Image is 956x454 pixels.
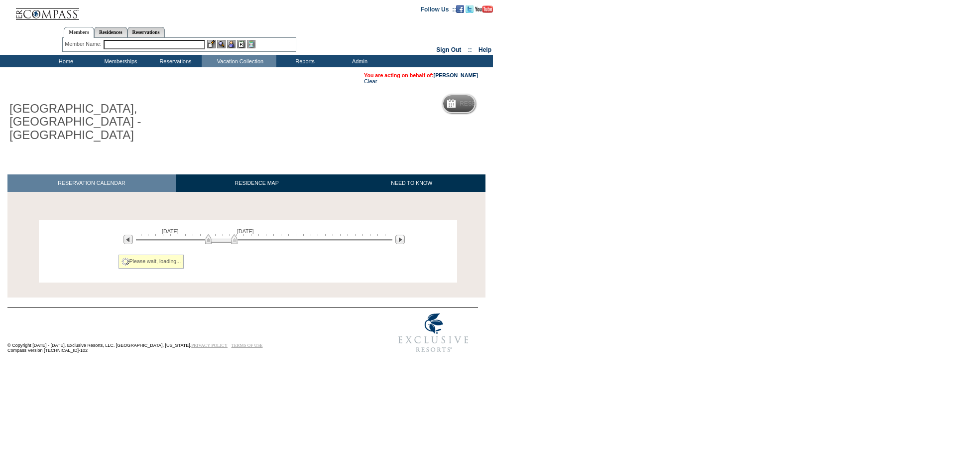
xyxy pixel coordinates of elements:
a: NEED TO KNOW [338,174,485,192]
td: Home [37,55,92,67]
span: [DATE] [237,228,254,234]
img: Impersonate [227,40,236,48]
a: PRIVACY POLICY [191,343,228,348]
img: spinner2.gif [121,258,129,266]
h5: Reservation Calendar [460,101,536,107]
a: Clear [364,78,377,84]
a: RESERVATION CALENDAR [7,174,176,192]
a: Members [64,27,94,38]
a: Reservations [127,27,165,37]
img: Previous [123,235,133,244]
img: Subscribe to our YouTube Channel [475,5,493,13]
span: You are acting on behalf of: [364,72,478,78]
a: [PERSON_NAME] [434,72,478,78]
img: Follow us on Twitter [466,5,474,13]
img: b_edit.gif [207,40,216,48]
span: :: [468,46,472,53]
span: [DATE] [162,228,179,234]
img: Reservations [237,40,245,48]
a: Become our fan on Facebook [456,5,464,11]
a: Residences [94,27,127,37]
img: b_calculator.gif [247,40,255,48]
a: Sign Out [436,46,461,53]
img: Next [395,235,405,244]
img: View [217,40,226,48]
td: Admin [331,55,386,67]
a: Subscribe to our YouTube Channel [475,5,493,11]
div: Member Name: [65,40,103,48]
a: RESIDENCE MAP [176,174,338,192]
img: Exclusive Resorts [389,308,478,358]
a: Follow us on Twitter [466,5,474,11]
td: Follow Us :: [421,5,456,13]
div: Please wait, loading... [119,255,184,269]
h1: [GEOGRAPHIC_DATA], [GEOGRAPHIC_DATA] - [GEOGRAPHIC_DATA] [7,100,231,144]
a: Help [478,46,491,53]
td: Memberships [92,55,147,67]
a: TERMS OF USE [232,343,263,348]
img: Become our fan on Facebook [456,5,464,13]
td: Vacation Collection [202,55,276,67]
td: Reports [276,55,331,67]
td: Reservations [147,55,202,67]
td: © Copyright [DATE] - [DATE]. Exclusive Resorts, LLC. [GEOGRAPHIC_DATA], [US_STATE]. Compass Versi... [7,308,356,358]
